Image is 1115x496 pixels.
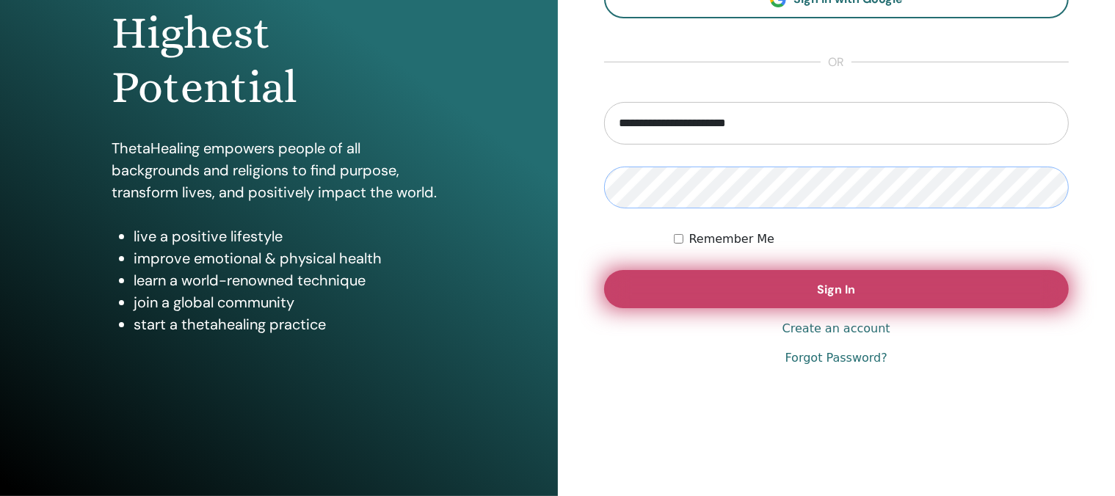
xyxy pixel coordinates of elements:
[134,225,446,247] li: live a positive lifestyle
[782,320,890,338] a: Create an account
[674,230,1069,248] div: Keep me authenticated indefinitely or until I manually logout
[134,291,446,313] li: join a global community
[821,54,851,71] span: or
[112,137,446,203] p: ThetaHealing empowers people of all backgrounds and religions to find purpose, transform lives, a...
[134,313,446,335] li: start a thetahealing practice
[134,269,446,291] li: learn a world-renowned technique
[134,247,446,269] li: improve emotional & physical health
[817,282,855,297] span: Sign In
[785,349,887,367] a: Forgot Password?
[689,230,775,248] label: Remember Me
[604,270,1069,308] button: Sign In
